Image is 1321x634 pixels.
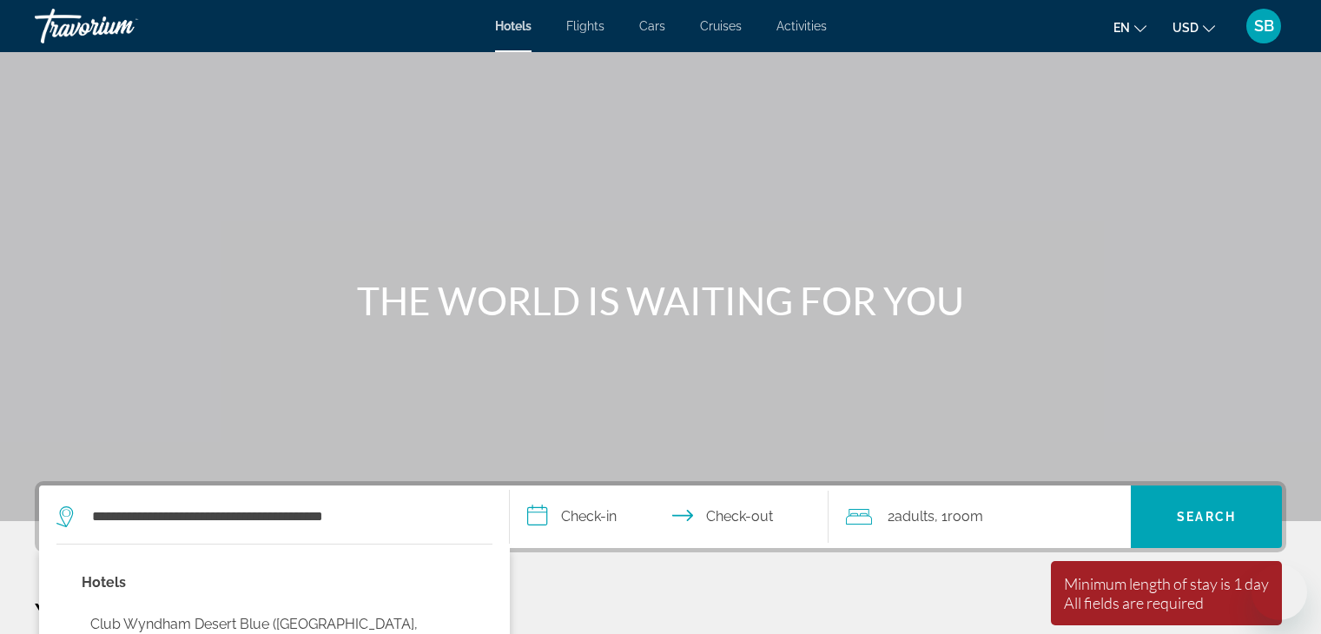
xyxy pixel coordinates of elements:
[1172,15,1215,40] button: Change currency
[82,571,492,595] p: Hotel options
[829,485,1131,548] button: Travelers: 2 adults, 0 children
[39,485,1282,548] div: Search widget
[510,485,829,548] button: Select check in and out date
[1131,485,1282,548] button: Search
[888,505,935,529] span: 2
[1113,21,1130,35] span: en
[639,19,665,33] a: Cars
[935,505,983,529] span: , 1
[895,508,935,525] span: Adults
[1177,510,1236,524] span: Search
[1172,21,1199,35] span: USD
[90,504,483,530] input: Search hotel destination
[776,19,827,33] a: Activities
[1113,15,1146,40] button: Change language
[495,19,532,33] a: Hotels
[1252,565,1307,620] iframe: Button to launch messaging window
[1254,17,1274,35] span: SB
[948,508,983,525] span: Room
[1064,574,1269,593] div: Minimum length of stay is 1 day
[35,596,1286,631] p: Your Recent Searches
[566,19,604,33] a: Flights
[335,278,987,323] h1: THE WORLD IS WAITING FOR YOU
[1241,8,1286,44] button: User Menu
[1064,593,1269,612] div: All fields are required
[700,19,742,33] a: Cruises
[35,3,208,49] a: Travorium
